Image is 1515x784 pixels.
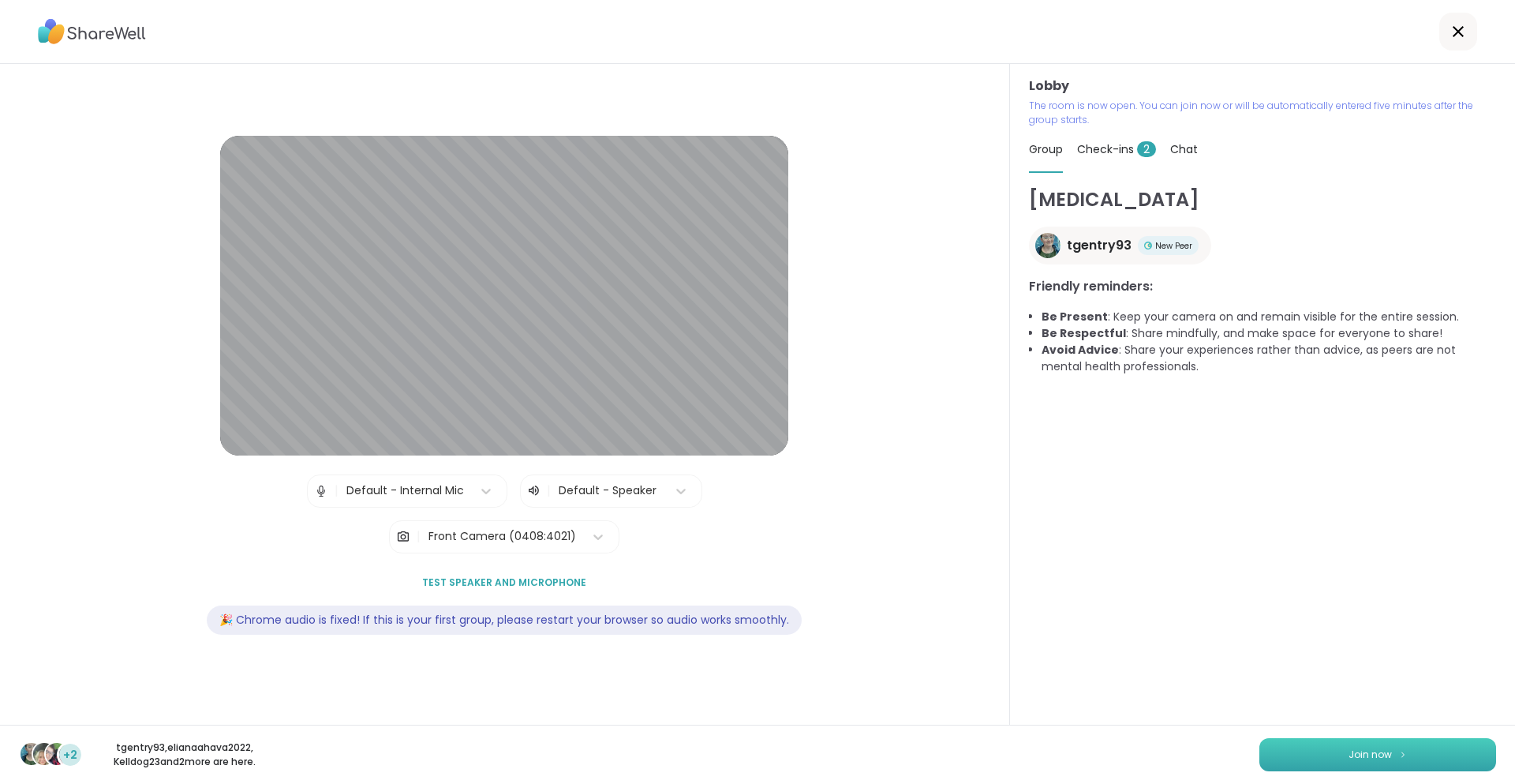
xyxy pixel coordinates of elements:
[1042,309,1496,325] li: : Keep your camera on and remain visible for the entire session.
[21,743,43,765] img: tgentry93
[1029,186,1496,214] h1: [MEDICAL_DATA]
[33,743,55,765] img: elianaahava2022
[1029,141,1063,157] span: Group
[1035,233,1060,258] img: tgentry93
[547,482,551,501] span: |
[46,743,68,765] img: Kelldog23
[314,475,328,507] img: Microphone
[1029,277,1496,296] h3: Friendly reminders:
[417,521,421,553] span: |
[396,521,410,553] img: Camera
[1137,141,1156,157] span: 2
[1042,325,1126,341] b: Be Respectful
[1029,227,1211,264] a: tgentry93tgentry93New PeerNew Peer
[1029,99,1496,127] p: The room is now open. You can join now or will be automatically entered five minutes after the gr...
[1077,141,1156,157] span: Check-ins
[63,747,77,763] span: +2
[335,475,339,507] span: |
[1259,738,1496,771] button: Join now
[1042,342,1119,358] b: Avoid Advice
[416,566,593,599] button: Test speaker and microphone
[207,606,802,635] div: 🎉 Chrome audio is fixed! If this is your first group, please restart your browser so audio works ...
[428,528,576,545] div: Front Camera (0408:4021)
[1398,750,1408,759] img: ShareWell Logomark
[1155,240,1192,252] span: New Peer
[1042,342,1496,375] li: : Share your experiences rather than advice, as peers are not mental health professionals.
[1042,309,1108,324] b: Be Present
[1042,325,1496,342] li: : Share mindfully, and make space for everyone to share!
[1144,242,1152,249] img: New Peer
[1349,748,1392,762] span: Join now
[38,13,146,50] img: ShareWell Logo
[1067,236,1132,255] span: tgentry93
[422,576,586,590] span: Test speaker and microphone
[346,482,464,499] div: Default - Internal Mic
[1029,77,1496,96] h3: Lobby
[1170,141,1198,157] span: Chat
[96,741,273,769] p: tgentry93 , elianaahava2022 , Kelldog23 and 2 more are here.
